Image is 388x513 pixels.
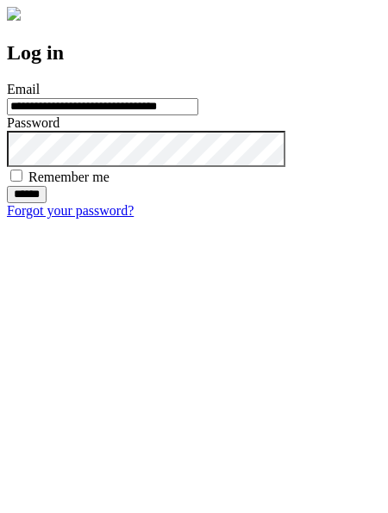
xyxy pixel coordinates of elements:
[7,203,134,218] a: Forgot your password?
[7,82,40,96] label: Email
[7,7,21,21] img: logo-4e3dc11c47720685a147b03b5a06dd966a58ff35d612b21f08c02c0306f2b779.png
[28,170,110,184] label: Remember me
[7,115,59,130] label: Password
[7,41,381,65] h2: Log in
